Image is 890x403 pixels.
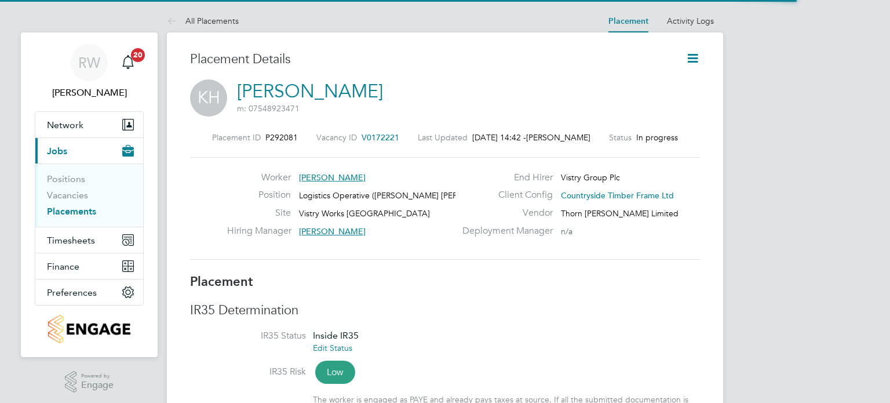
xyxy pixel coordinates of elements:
label: IR35 Risk [190,366,306,378]
label: Position [227,189,291,201]
h3: Placement Details [190,51,668,68]
span: Vistry Works [GEOGRAPHIC_DATA] [299,208,430,219]
a: 20 [116,44,140,81]
span: KH [190,79,227,117]
span: Low [315,361,355,384]
label: Deployment Manager [455,225,553,237]
b: Placement [190,274,253,289]
span: P292081 [265,132,298,143]
span: n/a [561,226,572,237]
span: Vistry Group Plc [561,172,620,183]
span: [PERSON_NAME] [526,132,590,143]
a: Vacancies [47,190,88,201]
a: Positions [47,173,85,184]
span: Preferences [47,287,97,298]
label: End Hirer [455,172,553,184]
span: [PERSON_NAME] [299,226,366,237]
button: Jobs [35,138,143,164]
span: Timesheets [47,235,95,246]
a: [PERSON_NAME] [237,80,383,103]
label: Vendor [455,207,553,219]
a: Activity Logs [667,16,714,26]
button: Network [35,112,143,137]
div: Jobs [35,164,143,227]
a: RW[PERSON_NAME] [35,44,144,100]
span: Jobs [47,146,67,157]
span: Powered by [81,371,114,381]
span: Engage [81,380,114,390]
a: All Placements [167,16,239,26]
a: Go to home page [35,315,144,343]
span: [PERSON_NAME] [299,172,366,183]
span: Finance [47,261,79,272]
label: Vacancy ID [316,132,357,143]
a: Placement [608,16,648,26]
span: RW [78,55,100,70]
label: Client Config [455,189,553,201]
label: Last Updated [418,132,468,143]
button: Finance [35,253,143,279]
span: V0172221 [362,132,399,143]
img: countryside-properties-logo-retina.png [48,315,130,343]
button: Timesheets [35,227,143,253]
a: Placements [47,206,96,217]
nav: Main navigation [21,32,158,357]
span: In progress [636,132,678,143]
span: 20 [131,48,145,62]
label: Status [609,132,632,143]
label: IR35 Status [190,330,306,342]
label: Worker [227,172,291,184]
button: Preferences [35,279,143,305]
a: Edit Status [313,343,352,353]
label: Placement ID [212,132,261,143]
span: Thorn [PERSON_NAME] Limited [561,208,679,219]
span: Network [47,119,83,130]
span: Logistics Operative ([PERSON_NAME] [PERSON_NAME]) [299,190,508,201]
span: [DATE] 14:42 - [472,132,526,143]
span: Richard Walsh [35,86,144,100]
h3: IR35 Determination [190,302,700,319]
span: m: 07548923471 [237,103,300,114]
span: Countryside Timber Frame Ltd [561,190,674,201]
a: Powered byEngage [65,371,114,393]
label: Hiring Manager [227,225,291,237]
span: Inside IR35 [313,330,359,341]
label: Site [227,207,291,219]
